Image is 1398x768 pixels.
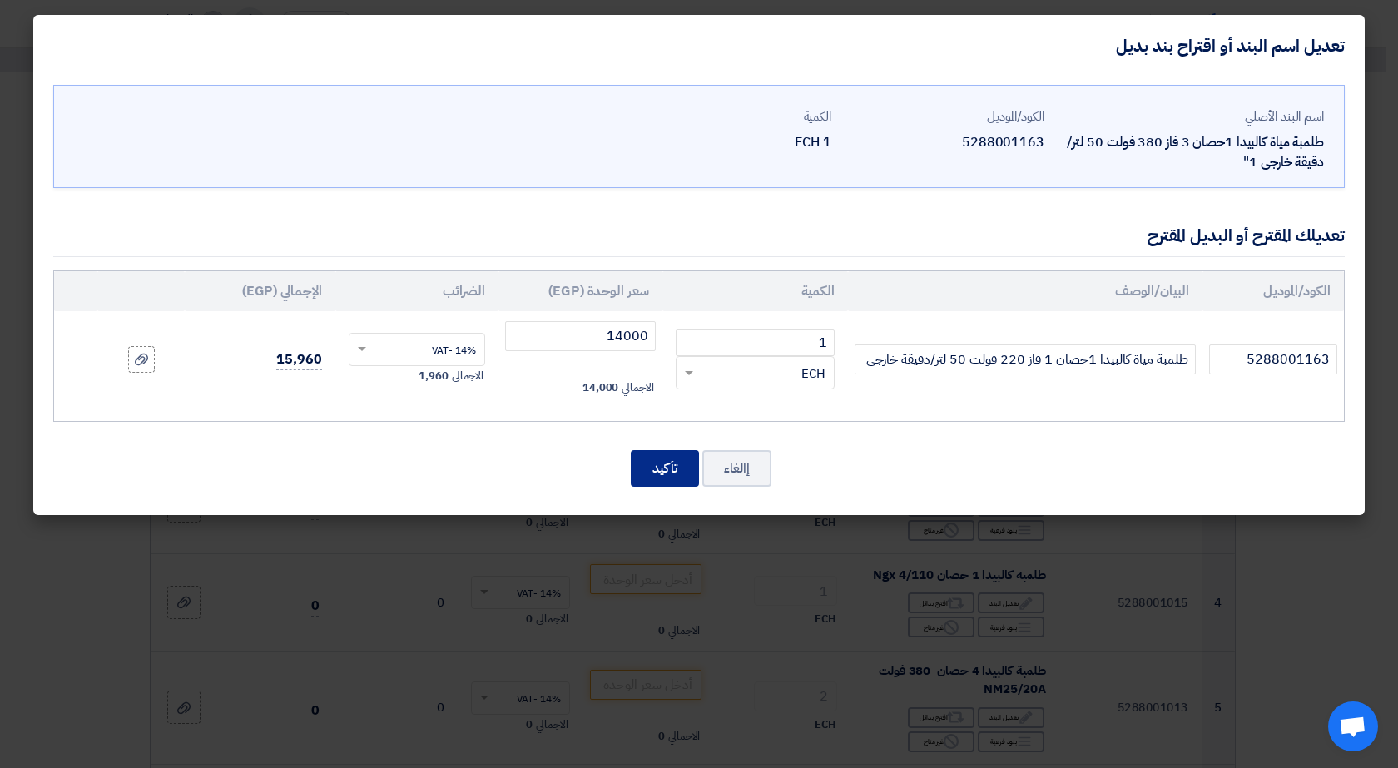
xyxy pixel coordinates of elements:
[498,271,662,311] th: سعر الوحدة (EGP)
[662,271,848,311] th: الكمية
[349,333,486,366] ng-select: VAT
[1328,701,1378,751] a: Open chat
[1209,344,1337,374] input: الموديل
[676,329,835,356] input: RFQ_STEP1.ITEMS.2.AMOUNT_TITLE
[335,271,499,311] th: الضرائب
[1058,107,1324,126] div: اسم البند الأصلي
[848,271,1202,311] th: البيان/الوصف
[622,379,653,396] span: الاجمالي
[1116,35,1345,57] h4: تعديل اسم البند أو اقتراح بند بديل
[631,450,699,487] button: تأكيد
[632,132,831,152] div: 1 ECH
[505,321,656,351] input: أدخل سعر الوحدة
[1148,223,1345,248] div: تعديلك المقترح أو البديل المقترح
[276,349,321,370] span: 15,960
[845,132,1044,152] div: 5288001163
[702,450,771,487] button: إالغاء
[845,107,1044,126] div: الكود/الموديل
[419,368,449,384] span: 1,960
[632,107,831,126] div: الكمية
[1058,132,1324,172] div: طلمبة مياة كالبيدا 1حصان 3 فاز 380 فولت 50 لتر/دقيقة خارجى 1"
[801,364,825,384] span: ECH
[855,344,1196,374] input: Add Item Description
[185,271,335,311] th: الإجمالي (EGP)
[452,368,483,384] span: الاجمالي
[582,379,618,396] span: 14,000
[1202,271,1344,311] th: الكود/الموديل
